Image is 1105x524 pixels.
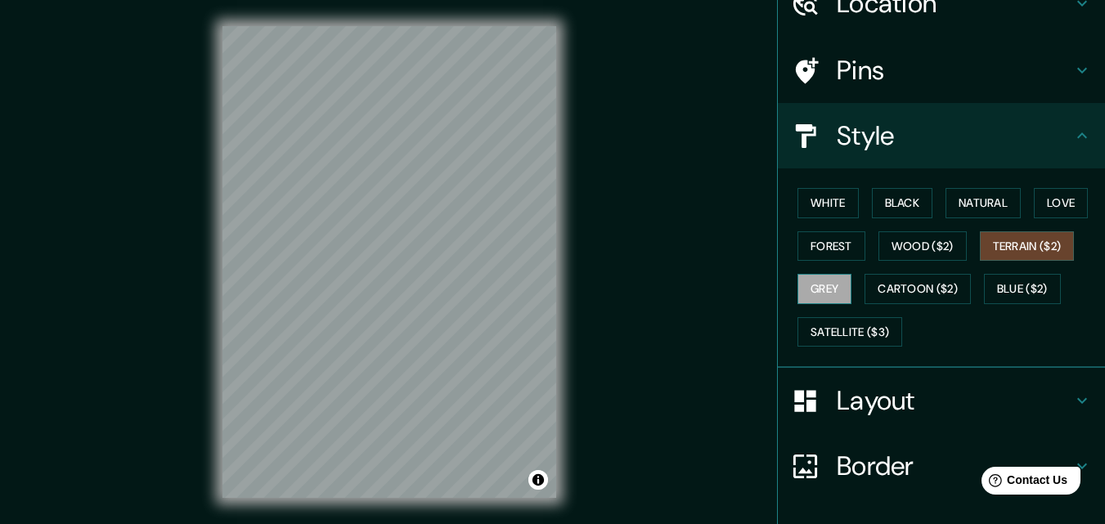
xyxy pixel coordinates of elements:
[778,103,1105,168] div: Style
[872,188,933,218] button: Black
[797,231,865,262] button: Forest
[222,26,556,498] canvas: Map
[778,433,1105,499] div: Border
[1034,188,1088,218] button: Love
[837,384,1072,417] h4: Layout
[797,317,902,347] button: Satellite ($3)
[778,368,1105,433] div: Layout
[837,119,1072,152] h4: Style
[778,38,1105,103] div: Pins
[865,274,971,304] button: Cartoon ($2)
[797,274,851,304] button: Grey
[837,450,1072,482] h4: Border
[797,188,859,218] button: White
[837,54,1072,87] h4: Pins
[878,231,967,262] button: Wood ($2)
[528,470,548,490] button: Toggle attribution
[959,460,1087,506] iframe: Help widget launcher
[946,188,1021,218] button: Natural
[980,231,1075,262] button: Terrain ($2)
[984,274,1061,304] button: Blue ($2)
